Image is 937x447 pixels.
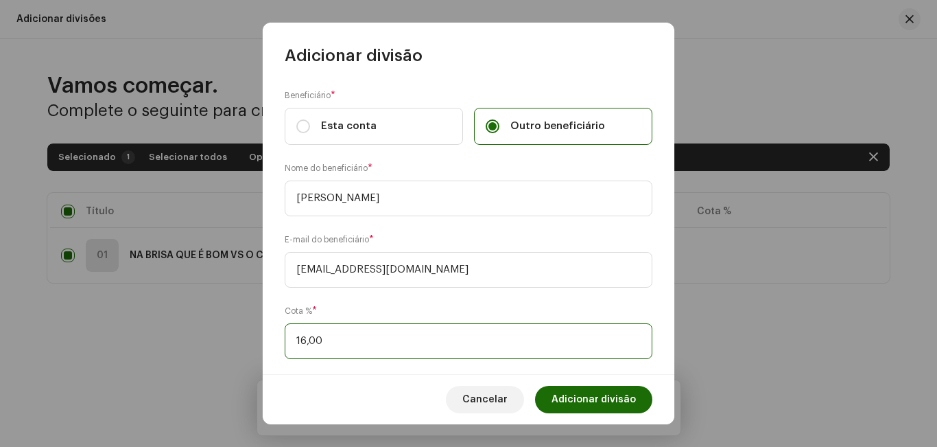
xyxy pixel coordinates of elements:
[446,386,524,413] button: Cancelar
[551,386,636,413] span: Adicionar divisão
[285,304,312,318] small: Cota %
[285,45,423,67] span: Adicionar divisão
[285,161,368,175] small: Nome do beneficiário
[285,89,331,102] small: Beneficiário
[285,181,652,216] input: Adicionar o nome
[321,119,377,134] span: Esta conta
[285,252,652,288] input: E-mail
[535,386,652,413] button: Adicionar divisão
[462,386,508,413] span: Cancelar
[285,233,369,247] small: E-mail do beneficiário
[285,323,652,359] input: Insira a % de quota
[510,119,605,134] span: Outro beneficiário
